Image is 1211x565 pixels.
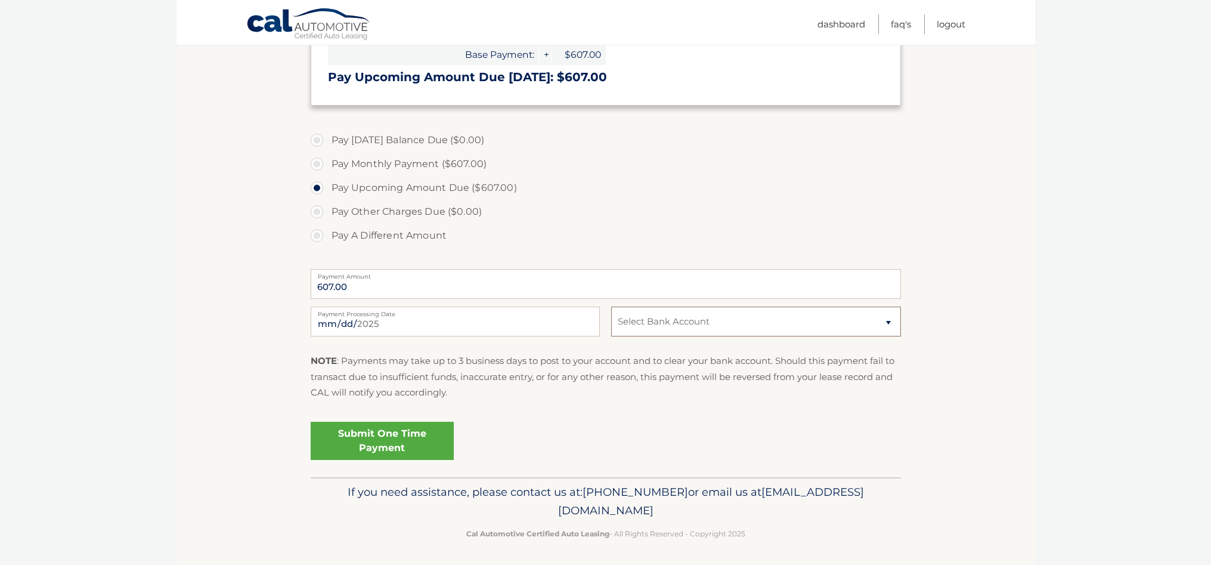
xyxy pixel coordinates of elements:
a: FAQ's [891,14,911,34]
label: Payment Amount [311,269,901,279]
p: If you need assistance, please contact us at: or email us at [318,483,893,521]
p: - All Rights Reserved - Copyright 2025 [318,527,893,540]
strong: Cal Automotive Certified Auto Leasing [466,529,609,538]
a: Cal Automotive [246,8,371,42]
p: : Payments may take up to 3 business days to post to your account and to clear your bank account.... [311,353,901,400]
label: Pay A Different Amount [311,224,901,248]
input: Payment Date [311,307,600,336]
span: [PHONE_NUMBER] [583,485,688,499]
span: + [540,44,552,65]
span: $607.00 [552,44,606,65]
a: Logout [937,14,965,34]
input: Payment Amount [311,269,901,299]
h3: Pay Upcoming Amount Due [DATE]: $607.00 [328,70,884,85]
a: Submit One Time Payment [311,422,454,460]
strong: NOTE [311,355,337,366]
label: Pay Monthly Payment ($607.00) [311,152,901,176]
label: Payment Processing Date [311,307,600,316]
label: Pay Other Charges Due ($0.00) [311,200,901,224]
a: Dashboard [817,14,865,34]
label: Pay [DATE] Balance Due ($0.00) [311,128,901,152]
label: Pay Upcoming Amount Due ($607.00) [311,176,901,200]
span: Base Payment: [328,44,539,65]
